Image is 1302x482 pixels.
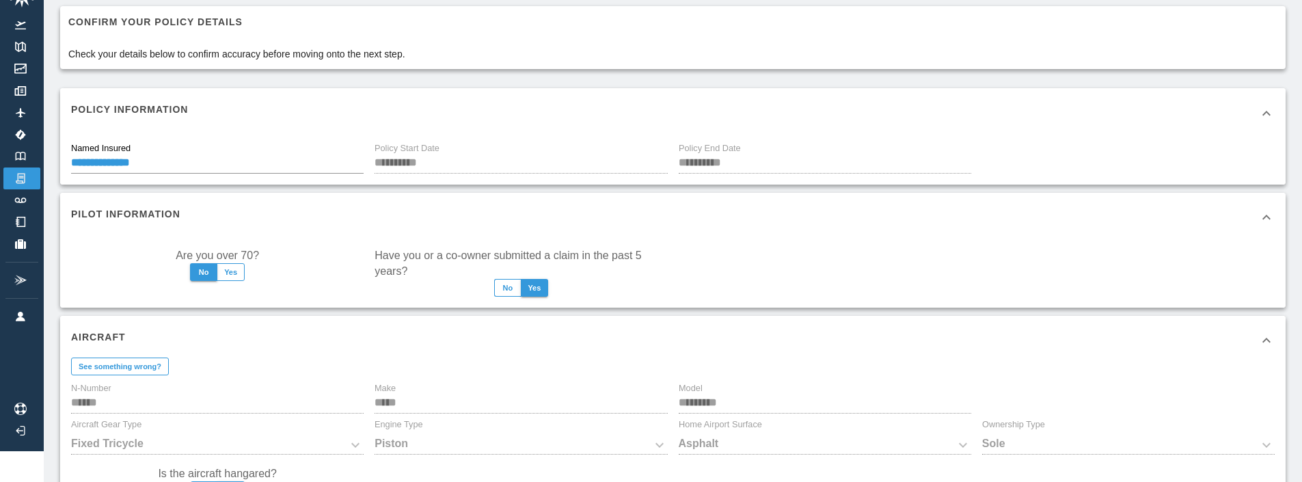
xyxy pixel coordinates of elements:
[494,279,521,297] button: No
[375,436,667,455] div: Piston
[982,418,1045,431] label: Ownership Type
[679,382,703,394] label: Model
[375,247,667,279] label: Have you or a co-owner submitted a claim in the past 5 years?
[217,263,245,281] button: Yes
[71,330,126,345] h6: Aircraft
[679,142,741,155] label: Policy End Date
[375,382,396,394] label: Make
[60,193,1286,242] div: Pilot Information
[60,88,1286,137] div: Policy Information
[982,436,1275,455] div: Sole
[71,102,188,117] h6: Policy Information
[68,47,405,61] p: Check your details below to confirm accuracy before moving onto the next step.
[158,466,276,481] label: Is the aircraft hangared?
[679,436,971,455] div: Asphalt
[521,279,548,297] button: Yes
[68,14,405,29] h6: Confirm your policy details
[71,142,131,155] label: Named Insured
[190,263,217,281] button: No
[71,382,111,394] label: N-Number
[71,418,141,431] label: Aircraft Gear Type
[679,418,762,431] label: Home Airport Surface
[176,247,259,263] label: Are you over 70?
[71,436,364,455] div: Fixed Tricycle
[71,206,180,222] h6: Pilot Information
[71,358,169,375] button: See something wrong?
[375,418,423,431] label: Engine Type
[375,142,439,155] label: Policy Start Date
[60,316,1286,365] div: Aircraft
